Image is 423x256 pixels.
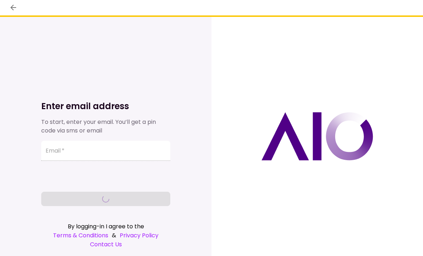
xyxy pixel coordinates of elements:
[41,240,170,249] a: Contact Us
[41,231,170,240] div: &
[261,112,373,160] img: AIO logo
[7,1,19,14] button: back
[41,101,170,112] h1: Enter email address
[41,222,170,231] div: By logging-in I agree to the
[53,231,108,240] a: Terms & Conditions
[41,118,170,135] div: To start, enter your email. You’ll get a pin code via sms or email
[120,231,158,240] a: Privacy Policy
